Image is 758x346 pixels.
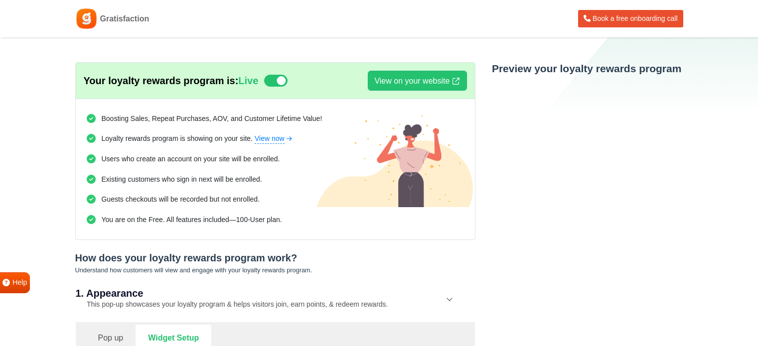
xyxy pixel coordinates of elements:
[101,154,280,164] p: Users who create an account on your site will be enrolled.
[75,266,312,274] small: Understand how customers will view and engage with your loyalty rewards program.
[593,14,677,22] span: Book a free onboarding call
[101,215,282,225] p: You are on the Free. All features included—100-User plan.
[716,304,758,346] iframe: LiveChat chat widget
[12,277,27,288] span: Help
[101,174,262,185] p: Existing customers who sign in next will be enrolled.
[76,300,388,308] small: This pop-up showcases your loyalty program & helps visitors join, earn points, & redeem rewards.
[75,252,475,264] h5: How does your loyalty rewards program work?
[75,7,150,30] a: Gratisfaction
[101,114,322,124] p: Boosting Sales, Repeat Purchases, AOV, and Customer Lifetime Value!
[76,288,445,298] h2: 1. Appearance
[238,75,258,86] strong: Live
[101,133,293,144] p: Loyalty rewards program is showing on your site.
[490,62,683,75] h3: Preview your loyalty rewards program
[255,133,293,144] a: View now
[368,71,466,91] a: View on your website
[578,10,683,27] a: Book a free onboarding call
[84,75,259,87] h6: Your loyalty rewards program is:
[101,194,260,205] p: Guests checkouts will be recorded but not enrolled.
[75,7,98,30] img: Gratisfaction
[100,13,150,25] span: Gratisfaction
